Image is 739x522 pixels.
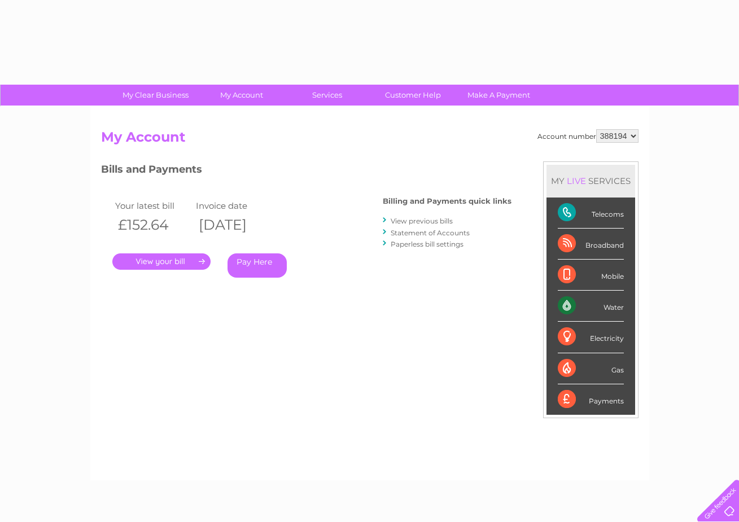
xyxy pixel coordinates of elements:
a: My Account [195,85,288,106]
div: Mobile [558,260,624,291]
div: LIVE [565,176,588,186]
a: Make A Payment [452,85,545,106]
td: Invoice date [193,198,274,213]
a: My Clear Business [109,85,202,106]
h4: Billing and Payments quick links [383,197,511,205]
div: MY SERVICES [546,165,635,197]
a: Statement of Accounts [391,229,470,237]
h3: Bills and Payments [101,161,511,181]
a: Paperless bill settings [391,240,463,248]
td: Your latest bill [112,198,194,213]
div: Electricity [558,322,624,353]
div: Account number [537,129,639,143]
th: £152.64 [112,213,194,236]
h2: My Account [101,129,639,151]
div: Telecoms [558,198,624,229]
a: Customer Help [366,85,460,106]
div: Broadband [558,229,624,260]
a: . [112,253,211,270]
div: Payments [558,384,624,415]
th: [DATE] [193,213,274,236]
a: Services [281,85,374,106]
a: Pay Here [228,253,287,278]
a: View previous bills [391,217,453,225]
div: Gas [558,353,624,384]
div: Water [558,291,624,322]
